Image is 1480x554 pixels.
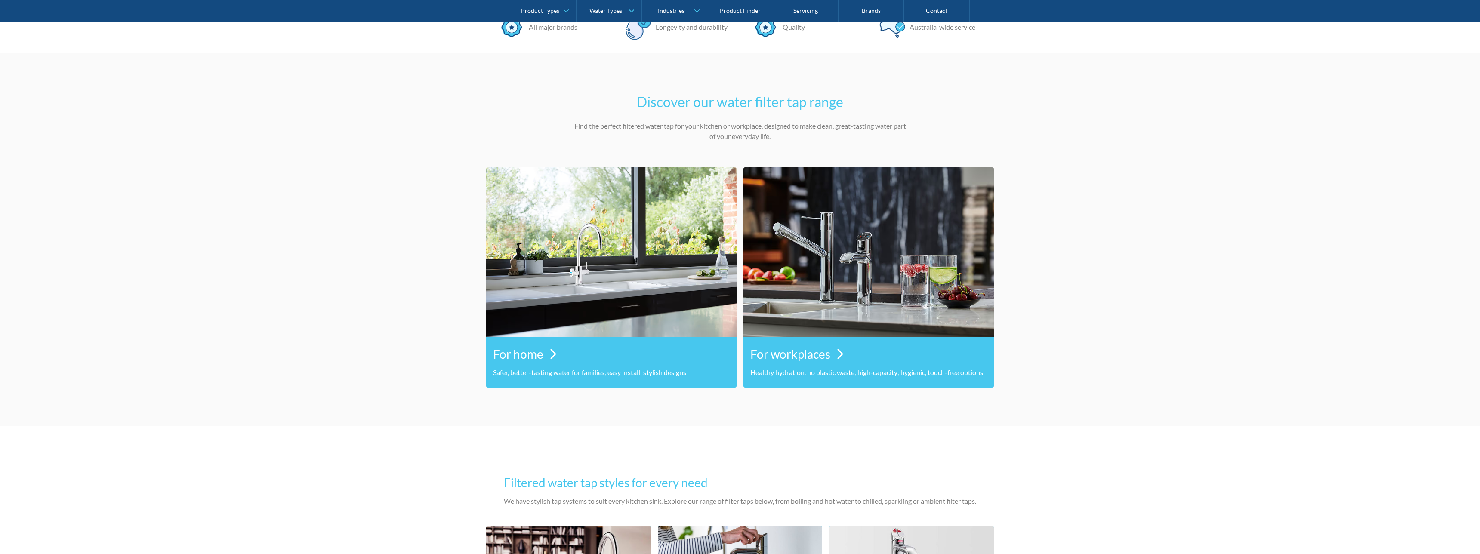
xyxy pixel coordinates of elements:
[651,22,728,32] div: Longevity and durability
[572,121,908,142] p: Find the perfect filtered water tap for your kitchen or workplace, designed to make clean, great-...
[589,7,622,14] div: Water Types
[486,167,737,388] a: For homeSafer, better-tasting water for families; easy install; stylish designs
[504,496,976,506] p: We have stylish tap systems to suit every kitchen sink. Explore our range of filter taps below, f...
[750,367,987,378] p: Healthy hydration, no plastic waste; high-capacity; hygienic, touch-free options
[521,7,559,14] div: Product Types
[504,474,976,492] h3: Filtered water tap styles for every need
[572,92,908,112] h2: Discover our water filter tap range
[493,367,730,378] p: Safer, better-tasting water for families; easy install; stylish designs
[743,167,994,388] a: For workplacesHealthy hydration, no plastic waste; high-capacity; hygienic, touch-free options
[905,22,975,32] div: Australia-wide service
[524,22,577,32] div: All major brands
[658,7,684,14] div: Industries
[750,345,830,363] h3: For workplaces
[493,345,543,363] h3: For home
[778,22,805,32] div: Quality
